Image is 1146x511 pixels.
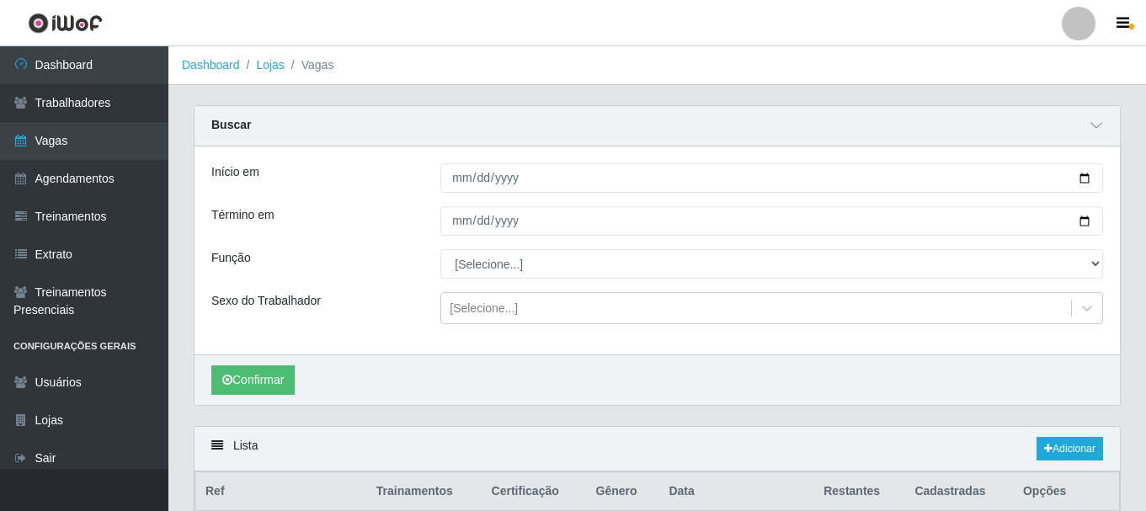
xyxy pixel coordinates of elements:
label: Término em [211,206,275,224]
div: Lista [195,427,1120,471]
li: Vagas [285,56,334,74]
a: Lojas [256,58,284,72]
button: Confirmar [211,365,295,395]
a: Dashboard [182,58,240,72]
label: Início em [211,163,259,181]
label: Função [211,249,251,267]
a: Adicionar [1037,437,1103,460]
input: 00/00/0000 [440,206,1103,236]
div: [Selecione...] [450,300,518,317]
input: 00/00/0000 [440,163,1103,193]
label: Sexo do Trabalhador [211,292,321,310]
strong: Buscar [211,118,251,131]
img: CoreUI Logo [28,13,103,34]
nav: breadcrumb [168,46,1146,85]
